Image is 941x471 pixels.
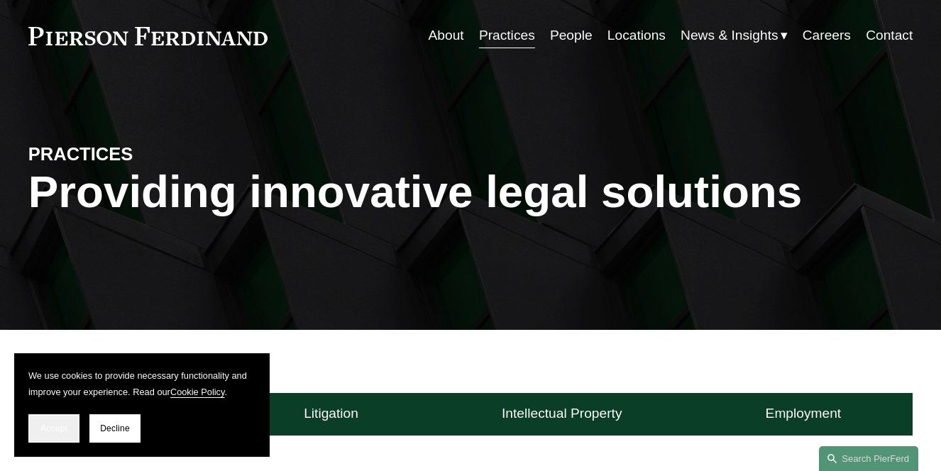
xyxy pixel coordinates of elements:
button: Decline [89,414,141,443]
section: Cookie banner [14,353,270,457]
p: We use cookies to provide necessary functionality and improve your experience. Read our . [28,367,255,400]
h4: Litigation [304,405,358,422]
a: People [550,22,593,49]
span: Decline [100,423,130,433]
a: Contact [866,22,913,49]
a: Careers [803,22,851,49]
a: Cookie Policy [170,387,225,397]
span: Accept [40,423,67,433]
a: About [429,22,464,49]
button: Accept [28,414,79,443]
h4: Employment [766,405,842,422]
h1: Providing innovative legal solutions [28,166,913,218]
a: Practices [479,22,535,49]
a: Locations [607,22,666,49]
h4: Intellectual Property [502,405,622,422]
a: folder dropdown [681,22,787,49]
h4: PRACTICES [28,143,250,165]
a: Search this site [819,446,918,471]
span: News & Insights [681,23,778,48]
